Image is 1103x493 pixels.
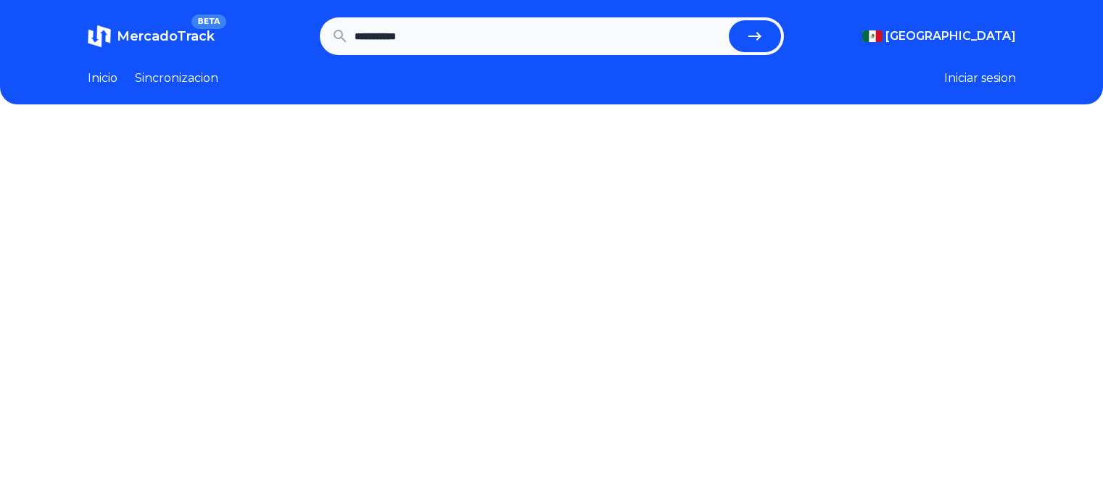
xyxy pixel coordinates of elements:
[117,28,215,44] span: MercadoTrack
[88,25,111,48] img: MercadoTrack
[862,28,1016,45] button: [GEOGRAPHIC_DATA]
[88,70,117,87] a: Inicio
[191,14,226,29] span: BETA
[944,70,1016,87] button: Iniciar sesion
[135,70,218,87] a: Sincronizacion
[885,28,1016,45] span: [GEOGRAPHIC_DATA]
[862,30,883,42] img: Mexico
[88,25,215,48] a: MercadoTrackBETA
